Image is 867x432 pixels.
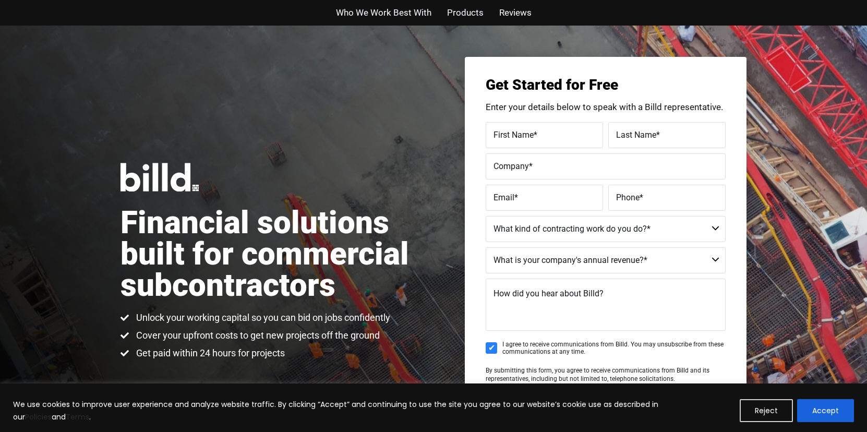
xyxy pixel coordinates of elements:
[486,103,726,112] p: Enter your details below to speak with a Billd representative.
[493,289,604,298] span: How did you hear about Billd?
[502,341,726,356] span: I agree to receive communications from Billd. You may unsubscribe from these communications at an...
[616,192,640,202] span: Phone
[134,329,380,342] span: Cover your upfront costs to get new projects off the ground
[493,192,514,202] span: Email
[797,399,854,422] button: Accept
[336,5,431,20] a: Who We Work Best With
[499,5,532,20] a: Reviews
[66,412,89,422] a: Terms
[486,342,497,354] input: I agree to receive communications from Billd. You may unsubscribe from these communications at an...
[740,399,793,422] button: Reject
[25,412,52,422] a: Policies
[134,311,390,324] span: Unlock your working capital so you can bid on jobs confidently
[493,161,529,171] span: Company
[121,207,433,301] h1: Financial solutions built for commercial subcontractors
[486,367,709,382] span: By submitting this form, you agree to receive communications from Billd and its representatives, ...
[486,78,726,92] h3: Get Started for Free
[13,398,732,423] p: We use cookies to improve user experience and analyze website traffic. By clicking “Accept” and c...
[493,129,534,139] span: First Name
[447,5,484,20] a: Products
[616,129,656,139] span: Last Name
[134,347,285,359] span: Get paid within 24 hours for projects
